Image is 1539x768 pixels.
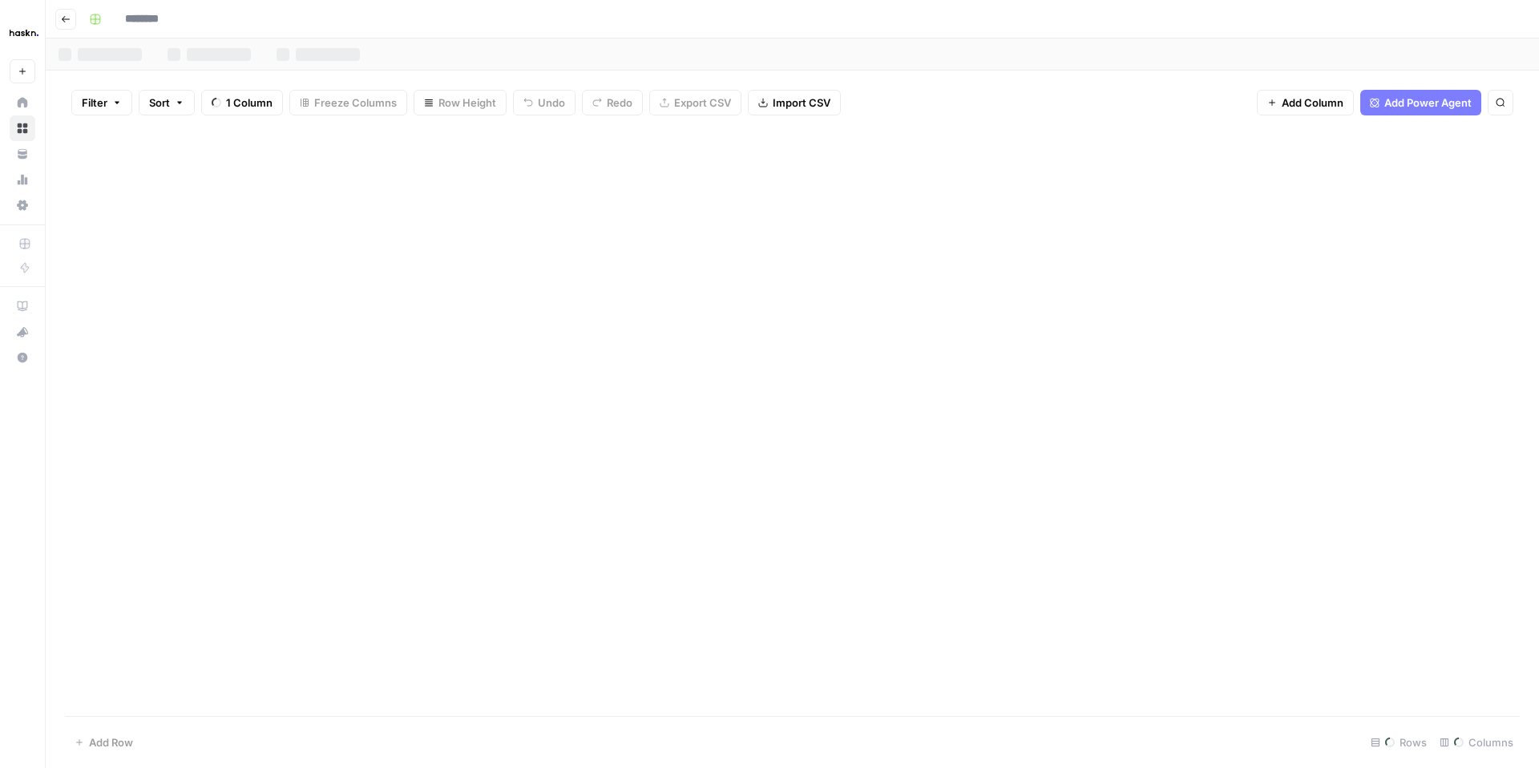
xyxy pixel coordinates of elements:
span: 1 Column [226,95,273,111]
a: AirOps Academy [10,293,35,319]
span: Freeze Columns [314,95,397,111]
span: Add Row [89,734,133,750]
button: Export CSV [649,90,741,115]
img: Haskn Logo [10,18,38,47]
button: Filter [71,90,132,115]
span: Add Column [1282,95,1343,111]
span: Redo [607,95,632,111]
span: Export CSV [674,95,731,111]
button: Sort [139,90,195,115]
span: Sort [149,95,170,111]
div: What's new? [10,320,34,344]
div: Columns [1433,730,1520,755]
button: Import CSV [748,90,841,115]
button: Help + Support [10,345,35,370]
button: 1 Column [201,90,283,115]
button: Redo [582,90,643,115]
span: Undo [538,95,565,111]
button: What's new? [10,319,35,345]
span: Filter [82,95,107,111]
a: Home [10,90,35,115]
span: Add Power Agent [1384,95,1472,111]
button: Row Height [414,90,507,115]
a: Browse [10,115,35,141]
a: Your Data [10,141,35,167]
a: Usage [10,167,35,192]
button: Add Power Agent [1360,90,1481,115]
a: Settings [10,192,35,218]
button: Add Column [1257,90,1354,115]
button: Undo [513,90,576,115]
button: Add Row [65,730,143,755]
span: Import CSV [773,95,830,111]
span: Row Height [438,95,496,111]
div: Rows [1364,730,1433,755]
button: Workspace: Haskn [10,13,35,53]
button: Freeze Columns [289,90,407,115]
